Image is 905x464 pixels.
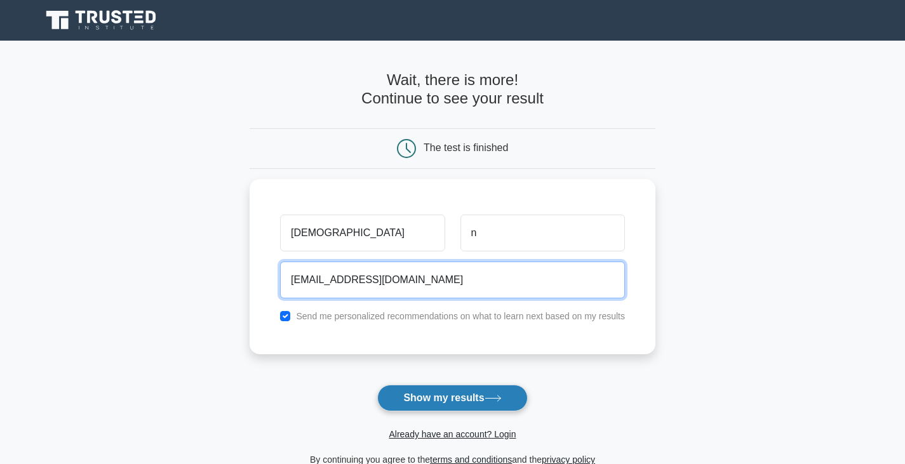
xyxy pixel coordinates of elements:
button: Show my results [377,385,527,411]
label: Send me personalized recommendations on what to learn next based on my results [296,311,625,321]
input: Last name [460,215,625,251]
input: First name [280,215,445,251]
div: The test is finished [424,142,508,153]
h4: Wait, there is more! Continue to see your result [250,71,655,108]
a: Already have an account? Login [389,429,516,439]
input: Email [280,262,625,298]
